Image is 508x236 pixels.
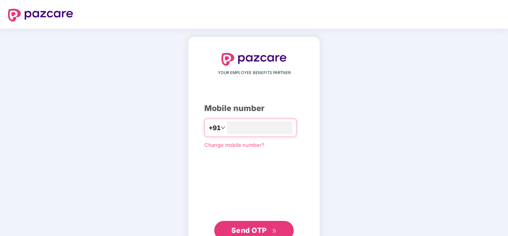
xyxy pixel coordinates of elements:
img: logo [221,53,287,66]
span: +91 [209,123,221,133]
span: down [221,125,225,130]
img: logo [8,9,73,21]
span: YOUR EMPLOYEE BENEFITS PARTNER [218,70,291,76]
div: Mobile number [204,102,304,115]
span: Send OTP [231,226,267,234]
a: Change mobile number? [204,142,264,148]
span: double-right [272,228,277,234]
